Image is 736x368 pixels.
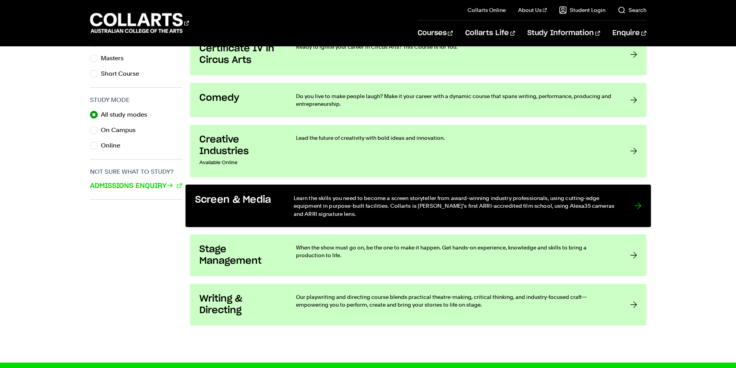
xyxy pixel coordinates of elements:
[527,20,600,46] a: Study Information
[190,125,646,177] a: Creative Industries Available Online Lead the future of creativity with bold ideas and innovation.
[185,185,651,227] a: Screen & Media Learn the skills you need to become a screen storyteller from award-winning indust...
[190,83,646,117] a: Comedy Do you live to make people laugh? Make it your career with a dynamic course that spans wri...
[612,20,646,46] a: Enquire
[296,244,615,259] p: When the show must go on, be the one to make it happen. Get hands-on experience, knowledge and sk...
[296,92,615,108] p: Do you live to make people laugh? Make it your career with a dynamic course that spans writing, p...
[90,12,189,34] div: Go to homepage
[465,20,515,46] a: Collarts Life
[101,53,130,64] label: Masters
[418,20,453,46] a: Courses
[90,95,182,105] h3: Study Mode
[467,6,506,14] a: Collarts Online
[296,43,615,51] p: Ready to ignite your career in Circus Arts? This Course is for You.
[559,6,605,14] a: Student Login
[101,109,153,120] label: All study modes
[199,134,280,157] h3: Creative Industries
[195,194,277,206] h3: Screen & Media
[296,293,615,309] p: Our playwriting and directing course blends practical theatre-making, critical thinking, and indu...
[199,293,280,316] h3: Writing & Directing
[199,92,280,104] h3: Comedy
[190,34,646,75] a: Certificate IV in Circus Arts Ready to ignite your career in Circus Arts? This Course is for You.
[199,157,280,168] p: Available Online
[101,125,142,136] label: On Campus
[190,284,646,326] a: Writing & Directing Our playwriting and directing course blends practical theatre-making, critica...
[618,6,646,14] a: Search
[101,140,126,151] label: Online
[518,6,547,14] a: About Us
[90,167,182,176] h3: Not sure what to study?
[199,43,280,66] h3: Certificate IV in Circus Arts
[293,194,618,217] p: Learn the skills you need to become a screen storyteller from award-winning industry professional...
[296,134,615,142] p: Lead the future of creativity with bold ideas and innovation.
[90,181,182,191] a: Admissions Enquiry
[101,68,145,79] label: Short Course
[199,244,280,267] h3: Stage Management
[190,234,646,276] a: Stage Management When the show must go on, be the one to make it happen. Get hands-on experience,...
